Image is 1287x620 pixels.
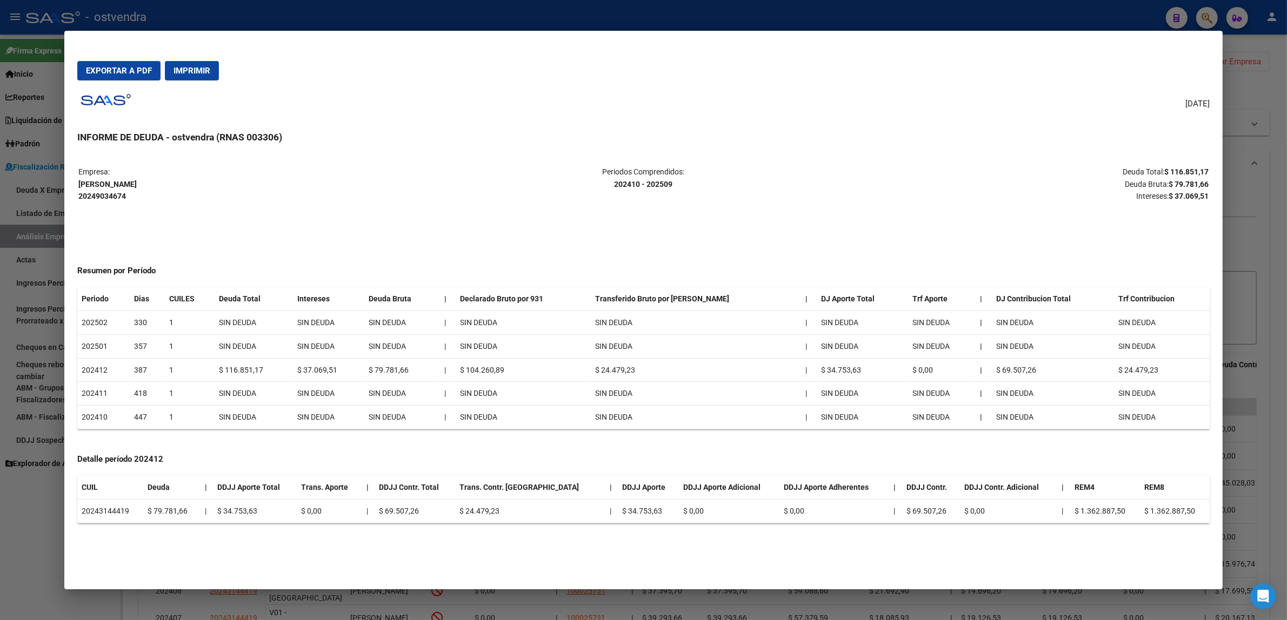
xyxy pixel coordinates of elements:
td: 20243144419 [77,500,143,523]
span: Exportar a PDF [86,66,152,76]
th: | [801,287,817,311]
th: | [201,476,213,499]
td: | [362,500,375,523]
td: | [801,382,817,406]
th: DDJJ Aporte [618,476,679,499]
th: Dias [130,287,165,311]
td: $ 24.479,23 [455,500,605,523]
td: $ 79.781,66 [143,500,201,523]
td: | [440,382,456,406]
td: SIN DEUDA [293,334,364,358]
td: $ 0,00 [780,500,890,523]
strong: $ 116.851,17 [1164,167,1209,176]
td: 1 [165,382,215,406]
th: DDJJ Contr. Total [375,476,455,499]
th: | [890,476,902,499]
p: Periodos Comprendidos: [456,166,832,191]
th: REM4 [1070,476,1140,499]
td: $ 24.479,23 [591,358,801,382]
td: SIN DEUDA [1114,406,1210,429]
th: Periodo [77,287,130,311]
td: SIN DEUDA [817,334,908,358]
td: | [801,311,817,335]
span: [DATE] [1185,98,1210,110]
th: | [362,476,375,499]
td: SIN DEUDA [1114,382,1210,406]
td: SIN DEUDA [215,311,293,335]
td: 357 [130,334,165,358]
h4: Resumen por Período [77,265,1210,277]
strong: 202410 - 202509 [614,180,672,188]
td: SIN DEUDA [1114,311,1210,335]
th: | [605,476,618,499]
td: SIN DEUDA [591,311,801,335]
p: Deuda Total: Deuda Bruta: Intereses: [832,166,1209,203]
th: DJ Contribucion Total [992,287,1115,311]
td: | [440,311,456,335]
th: DDJJ Aporte Adicional [679,476,779,499]
p: Empresa: [78,166,455,203]
td: $ 0,00 [679,500,779,523]
td: 418 [130,382,165,406]
td: $ 0,00 [960,500,1058,523]
td: $ 116.851,17 [215,358,293,382]
th: Deuda [143,476,201,499]
td: $ 1.362.887,50 [1140,500,1210,523]
strong: [PERSON_NAME] 20249034674 [78,180,137,201]
td: $ 1.362.887,50 [1070,500,1140,523]
td: SIN DEUDA [364,406,440,429]
td: | [440,406,456,429]
td: 202502 [77,311,130,335]
th: Trf Aporte [908,287,976,311]
td: SIN DEUDA [992,382,1115,406]
div: Open Intercom Messenger [1250,583,1276,609]
th: DDJJ Aporte Adherentes [780,476,890,499]
td: SIN DEUDA [908,334,976,358]
td: SIN DEUDA [293,406,364,429]
td: 202412 [77,358,130,382]
td: SIN DEUDA [456,382,591,406]
td: | [201,500,213,523]
td: SIN DEUDA [992,311,1115,335]
th: | [976,406,991,429]
td: 202410 [77,406,130,429]
th: CUILES [165,287,215,311]
td: SIN DEUDA [456,406,591,429]
td: SIN DEUDA [215,406,293,429]
button: Imprimir [165,61,219,80]
th: Transferido Bruto por [PERSON_NAME] [591,287,801,311]
td: SIN DEUDA [293,382,364,406]
h3: INFORME DE DEUDA - ostvendra (RNAS 003306) [77,130,1210,144]
td: SIN DEUDA [364,382,440,406]
td: SIN DEUDA [293,311,364,335]
td: $ 69.507,26 [902,500,960,523]
th: DDJJ Contr. [902,476,960,499]
td: SIN DEUDA [591,406,801,429]
th: | [976,311,991,335]
td: SIN DEUDA [215,382,293,406]
td: SIN DEUDA [591,382,801,406]
th: Trf Contribucion [1114,287,1210,311]
strong: $ 37.069,51 [1169,192,1209,200]
td: SIN DEUDA [456,311,591,335]
td: 447 [130,406,165,429]
td: | [890,500,902,523]
td: SIN DEUDA [817,311,908,335]
td: $ 37.069,51 [293,358,364,382]
th: Deuda Bruta [364,287,440,311]
button: Exportar a PDF [77,61,161,80]
td: 202411 [77,382,130,406]
td: 330 [130,311,165,335]
td: SIN DEUDA [992,334,1115,358]
td: $ 0,00 [908,358,976,382]
th: REM8 [1140,476,1210,499]
th: Declarado Bruto por 931 [456,287,591,311]
td: SIN DEUDA [456,334,591,358]
td: SIN DEUDA [364,334,440,358]
td: 1 [165,311,215,335]
td: 202501 [77,334,130,358]
td: | [801,406,817,429]
td: 1 [165,334,215,358]
th: | [1057,476,1070,499]
strong: $ 79.781,66 [1169,180,1209,188]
